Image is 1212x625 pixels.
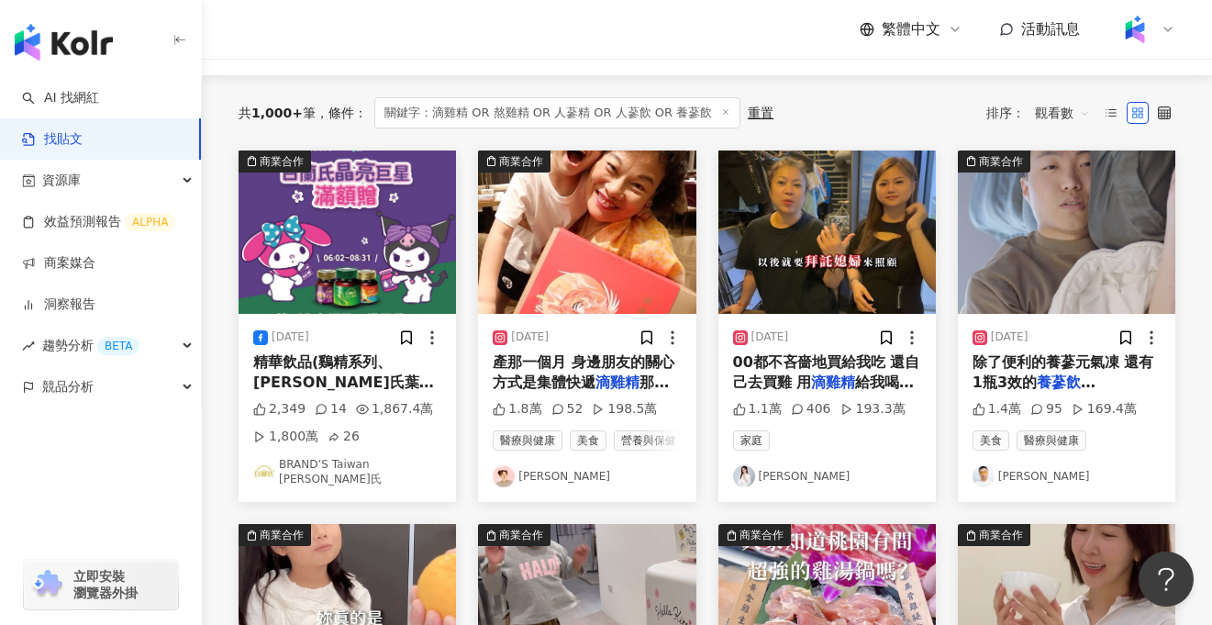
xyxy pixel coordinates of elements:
[260,526,304,544] div: 商業合作
[493,353,674,391] span: 產那一個月 身邊朋友的關心方式是集體快遞
[751,329,789,345] div: [DATE]
[73,568,138,601] span: 立即安裝 瀏覽器外掛
[791,400,831,419] div: 406
[22,340,35,352] span: rise
[42,366,94,407] span: 競品分析
[356,400,433,419] div: 1,867.4萬
[1139,552,1194,607] iframe: Help Scout Beacon - Open
[22,254,95,273] a: 商案媒合
[493,430,562,451] span: 醫療與健康
[1030,400,1062,419] div: 95
[253,353,434,412] span: 精華飲品(鷄精系列、[PERSON_NAME]氏葉黃素飲/凍、
[97,337,139,355] div: BETA
[614,430,684,451] span: 營養與保健
[979,526,1023,544] div: 商業合作
[29,570,65,599] img: chrome extension
[511,329,549,345] div: [DATE]
[42,325,139,366] span: 趨勢分析
[15,24,113,61] img: logo
[733,430,770,451] span: 家庭
[973,465,1161,487] a: KOL Avatar[PERSON_NAME]
[253,461,275,483] img: KOL Avatar
[253,400,306,419] div: 2,349
[42,160,81,201] span: 資源庫
[973,465,995,487] img: KOL Avatar
[328,428,360,446] div: 26
[251,106,303,120] span: 1,000+
[239,106,316,120] div: 共 筆
[374,97,740,128] span: 關鍵字：滴雞精 OR 熬雞精 OR 人蔘精 OR 人蔘飲 OR 養蔘飲
[22,130,83,149] a: 找貼文
[499,526,543,544] div: 商業合作
[253,428,318,446] div: 1,800萬
[840,400,906,419] div: 193.3萬
[733,400,782,419] div: 1.1萬
[316,106,367,120] span: 條件 ：
[748,106,773,120] div: 重置
[1021,20,1080,38] span: 活動訊息
[973,353,1154,391] span: 除了便利的養蔘元氣凍 還有1瓶3效的
[22,89,99,107] a: searchAI 找網紅
[22,296,95,314] a: 洞察報告
[592,400,657,419] div: 198.5萬
[718,151,936,314] img: post-image
[272,329,309,345] div: [DATE]
[1037,374,1095,391] mark: 養蔘飲
[22,213,175,231] a: 效益預測報告ALPHA
[493,465,515,487] img: KOL Avatar
[239,151,456,314] div: post-image商業合作
[551,400,584,419] div: 52
[478,151,695,314] div: post-image商業合作
[733,353,920,391] span: 00都不吝嗇地買給我吃 還自己去買雞 用
[595,374,639,391] mark: 滴雞精
[478,151,695,314] img: post-image
[1072,400,1137,419] div: 169.4萬
[1117,12,1152,47] img: Kolr%20app%20icon%20%281%29.png
[882,19,940,39] span: 繁體中文
[991,329,1029,345] div: [DATE]
[1017,430,1086,451] span: 醫療與健康
[973,400,1021,419] div: 1.4萬
[239,151,456,314] img: post-image
[24,560,178,609] a: chrome extension立即安裝 瀏覽器外掛
[493,400,541,419] div: 1.8萬
[958,151,1175,314] div: post-image商業合作
[733,465,921,487] a: KOL Avatar[PERSON_NAME]
[493,465,681,487] a: KOL Avatar[PERSON_NAME]
[260,152,304,171] div: 商業合作
[979,152,1023,171] div: 商業合作
[986,98,1100,128] div: 排序：
[1035,98,1090,128] span: 觀看數
[739,526,784,544] div: 商業合作
[499,152,543,171] div: 商業合作
[958,151,1175,314] img: post-image
[811,374,855,391] mark: 滴雞精
[253,457,441,488] a: KOL AvatarBRAND’S Taiwan [PERSON_NAME]氏
[315,400,347,419] div: 14
[973,430,1009,451] span: 美食
[733,465,755,487] img: KOL Avatar
[570,430,606,451] span: 美食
